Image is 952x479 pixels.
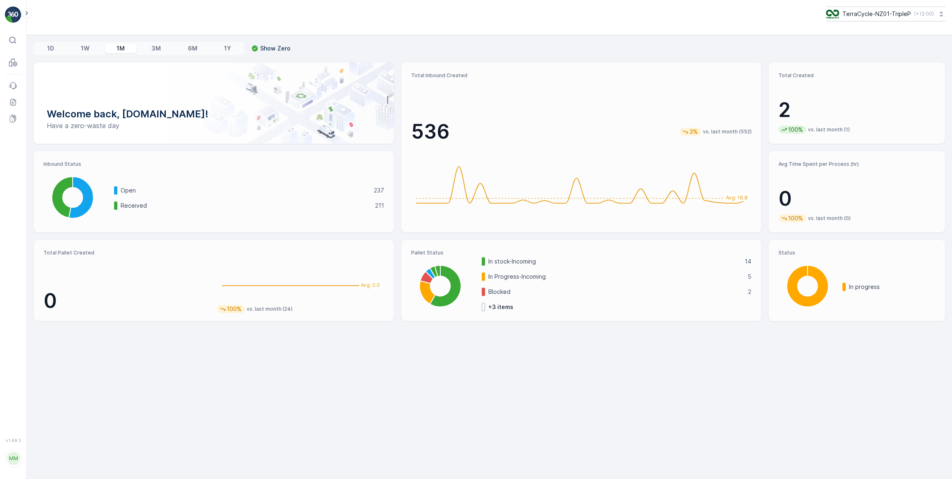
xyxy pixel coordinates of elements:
p: Total Pallet Created [43,250,211,256]
img: logo [5,7,21,23]
p: 1W [81,44,89,53]
p: ( +12:00 ) [914,11,934,17]
p: 211 [375,202,384,210]
p: Total Inbound Created [411,72,752,79]
p: 3% [689,128,699,136]
p: Status [778,250,935,256]
p: 2 [778,98,935,122]
p: Open [121,186,368,195]
p: Inbound Status [43,161,384,167]
p: Received [121,202,370,210]
p: 14 [745,257,751,266]
p: + 3 items [488,303,513,311]
p: Blocked [488,288,743,296]
p: 237 [374,186,384,195]
p: 0 [778,186,935,211]
img: TC_7kpGtVS.png [826,9,839,18]
p: Show Zero [260,44,291,53]
p: Welcome back, [DOMAIN_NAME]! [47,108,381,121]
p: Total Created [778,72,935,79]
p: Have a zero-waste day [47,121,381,131]
p: vs. last month (24) [247,306,293,312]
p: 1D [47,44,54,53]
p: 0 [43,289,211,313]
div: MM [7,452,20,465]
p: Avg Time Spent per Process (hr) [778,161,935,167]
p: 100% [787,214,804,222]
p: 100% [226,305,243,313]
p: In progress [849,283,935,291]
button: MM [5,445,21,472]
p: vs. last month (1) [808,126,850,133]
p: vs. last month (0) [808,215,851,222]
p: 536 [411,119,450,144]
p: vs. last month (552) [703,128,752,135]
p: TerraCycle-NZ01-TripleP [842,10,911,18]
p: 100% [787,126,804,134]
p: 2 [748,288,751,296]
p: In stock-Incoming [488,257,740,266]
p: 1Y [224,44,231,53]
p: Pallet Status [411,250,752,256]
p: 6M [188,44,197,53]
span: v 1.49.3 [5,438,21,443]
p: 5 [748,273,751,281]
p: 3M [151,44,161,53]
p: 1M [117,44,125,53]
button: TerraCycle-NZ01-TripleP(+12:00) [826,7,945,21]
p: In Progress-Incoming [488,273,743,281]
